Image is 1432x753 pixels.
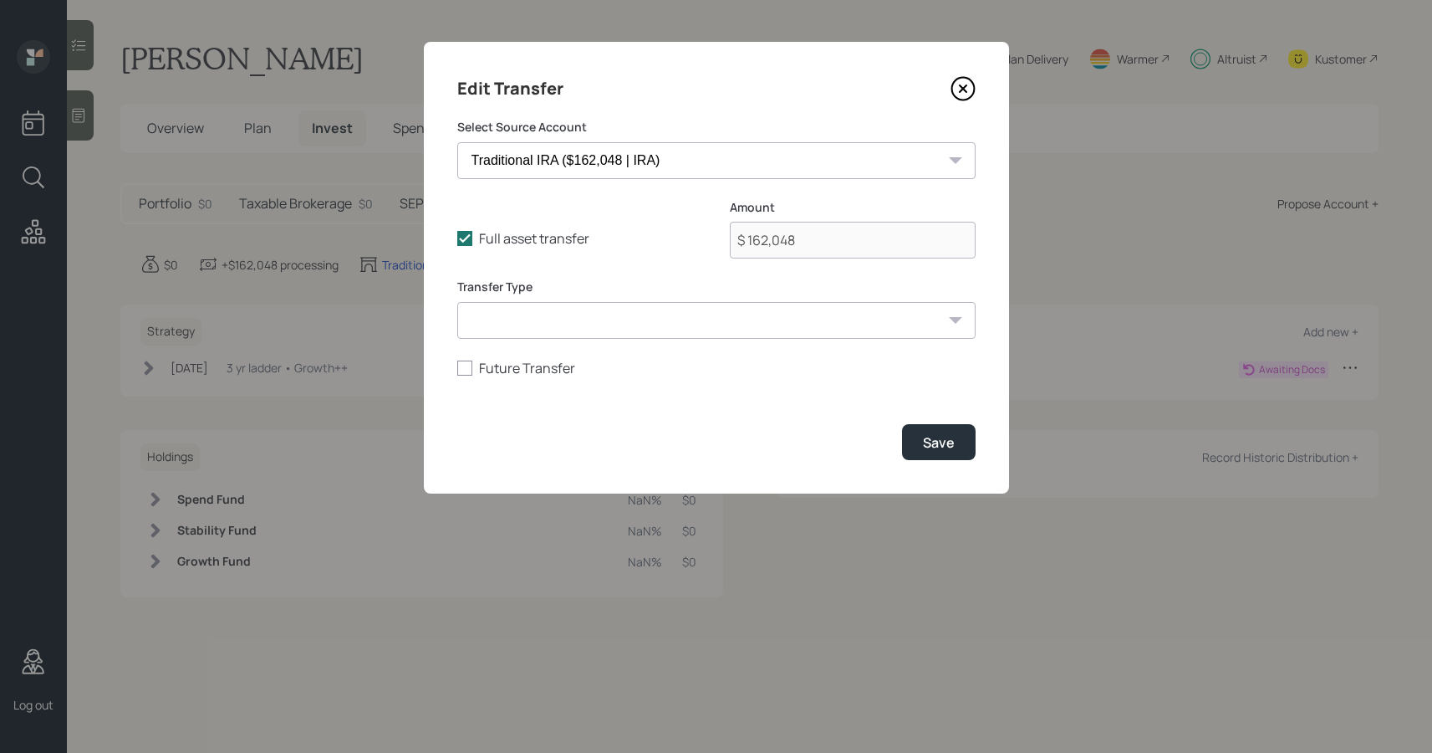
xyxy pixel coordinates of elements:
button: Save [902,424,976,460]
label: Future Transfer [457,359,976,377]
h4: Edit Transfer [457,75,563,102]
label: Amount [730,199,976,216]
label: Full asset transfer [457,229,703,248]
div: Save [923,433,955,452]
label: Transfer Type [457,279,976,295]
label: Select Source Account [457,119,976,136]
